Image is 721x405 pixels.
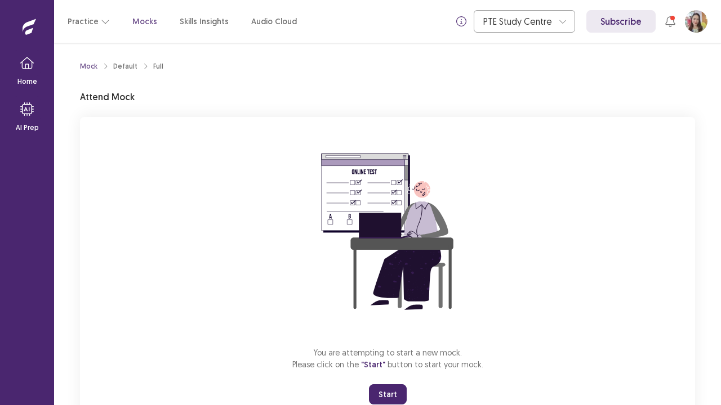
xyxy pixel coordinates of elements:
[113,61,137,71] div: Default
[685,10,707,33] button: User Profile Image
[483,11,553,32] div: PTE Study Centre
[153,61,163,71] div: Full
[586,10,656,33] a: Subscribe
[369,384,407,404] button: Start
[286,130,489,333] img: attend-mock
[451,11,471,31] button: info
[132,16,157,28] a: Mocks
[251,16,297,28] a: Audio Cloud
[292,346,483,371] p: You are attempting to start a new mock. Please click on the button to start your mock.
[180,16,229,28] a: Skills Insights
[16,123,39,133] p: AI Prep
[80,90,135,103] p: Attend Mock
[80,61,163,71] nav: breadcrumb
[17,76,37,87] p: Home
[361,359,385,370] span: "Start"
[80,61,97,71] a: Mock
[68,11,110,31] button: Practice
